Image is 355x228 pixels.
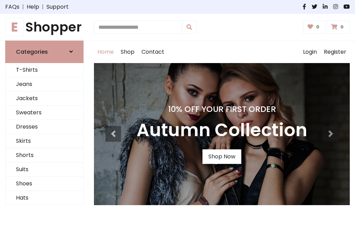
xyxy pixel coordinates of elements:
a: 0 [303,20,326,34]
h4: 10% Off Your First Order [137,104,307,114]
span: 0 [314,24,321,30]
a: Dresses [6,120,83,134]
h6: Categories [16,49,48,55]
a: Shorts [6,148,83,163]
a: Skirts [6,134,83,148]
a: Suits [6,163,83,177]
a: Jackets [6,91,83,106]
span: 0 [339,24,345,30]
a: Shop Now [202,149,241,164]
a: EShopper [5,19,84,35]
a: Register [320,41,350,63]
span: | [39,3,46,11]
a: Jeans [6,77,83,91]
a: Support [46,3,69,11]
a: Home [94,41,117,63]
a: 0 [327,20,350,34]
h1: Shopper [5,19,84,35]
span: | [19,3,27,11]
a: FAQs [5,3,19,11]
a: Login [300,41,320,63]
a: Categories [5,41,84,63]
span: E [5,18,24,36]
a: Sweaters [6,106,83,120]
h3: Autumn Collection [137,120,307,141]
a: Shop [117,41,138,63]
a: T-Shirts [6,63,83,77]
a: Contact [138,41,168,63]
a: Hats [6,191,83,205]
a: Shoes [6,177,83,191]
a: Help [27,3,39,11]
